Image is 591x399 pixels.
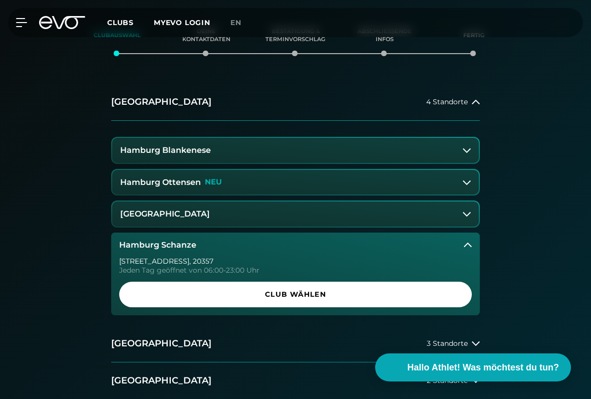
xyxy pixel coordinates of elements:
span: Club wählen [131,289,460,300]
span: Clubs [107,18,134,27]
span: en [230,18,241,27]
h2: [GEOGRAPHIC_DATA] [111,96,211,108]
span: 3 Standorte [427,340,468,347]
a: en [230,17,253,29]
h3: Hamburg Blankenese [120,146,211,155]
a: Club wählen [119,282,472,307]
h3: Hamburg Schanze [119,241,196,250]
button: [GEOGRAPHIC_DATA] [112,202,479,227]
button: Hamburg Blankenese [112,138,479,163]
div: [STREET_ADDRESS] , 20357 [119,258,472,265]
p: NEU [205,178,222,186]
span: Hallo Athlet! Was möchtest du tun? [407,361,559,374]
h2: [GEOGRAPHIC_DATA] [111,337,211,350]
h2: [GEOGRAPHIC_DATA] [111,374,211,387]
button: Hamburg OttensenNEU [112,170,479,195]
a: Clubs [107,18,154,27]
button: Hallo Athlet! Was möchtest du tun? [375,353,571,381]
span: 4 Standorte [426,98,468,106]
button: [GEOGRAPHIC_DATA]3 Standorte [111,325,480,362]
button: [GEOGRAPHIC_DATA]4 Standorte [111,84,480,121]
div: Jeden Tag geöffnet von 06:00-23:00 Uhr [119,267,472,274]
h3: Hamburg Ottensen [120,178,201,187]
span: 2 Standorte [427,377,468,384]
h3: [GEOGRAPHIC_DATA] [120,210,210,219]
button: Hamburg Schanze [111,233,480,258]
a: MYEVO LOGIN [154,18,210,27]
